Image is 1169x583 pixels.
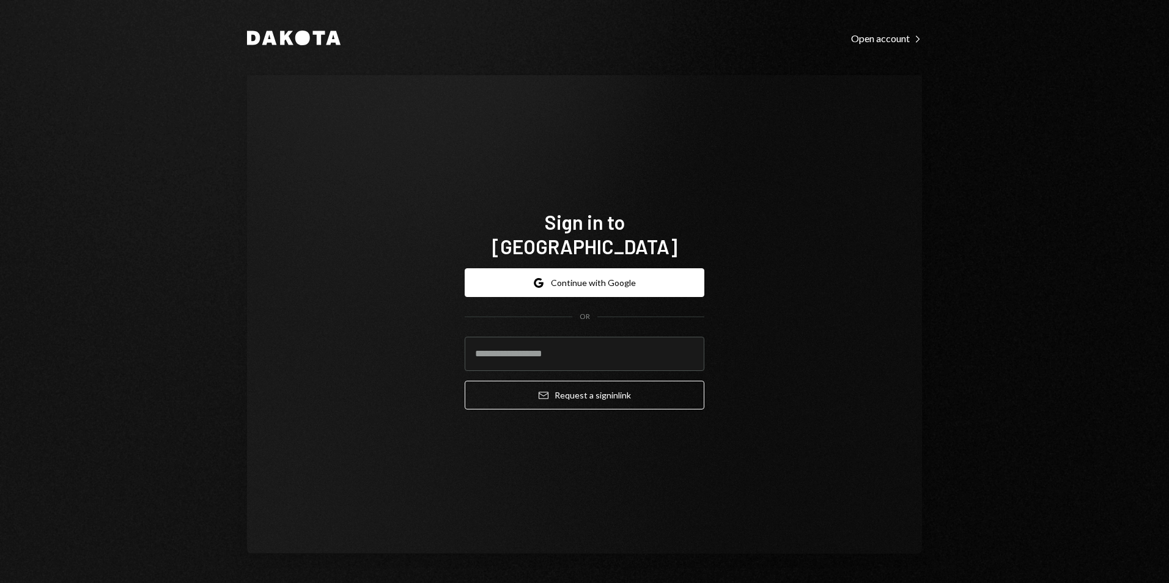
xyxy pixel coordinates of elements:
[465,268,704,297] button: Continue with Google
[465,210,704,258] h1: Sign in to [GEOGRAPHIC_DATA]
[851,31,922,45] a: Open account
[580,312,590,322] div: OR
[851,32,922,45] div: Open account
[465,381,704,409] button: Request a signinlink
